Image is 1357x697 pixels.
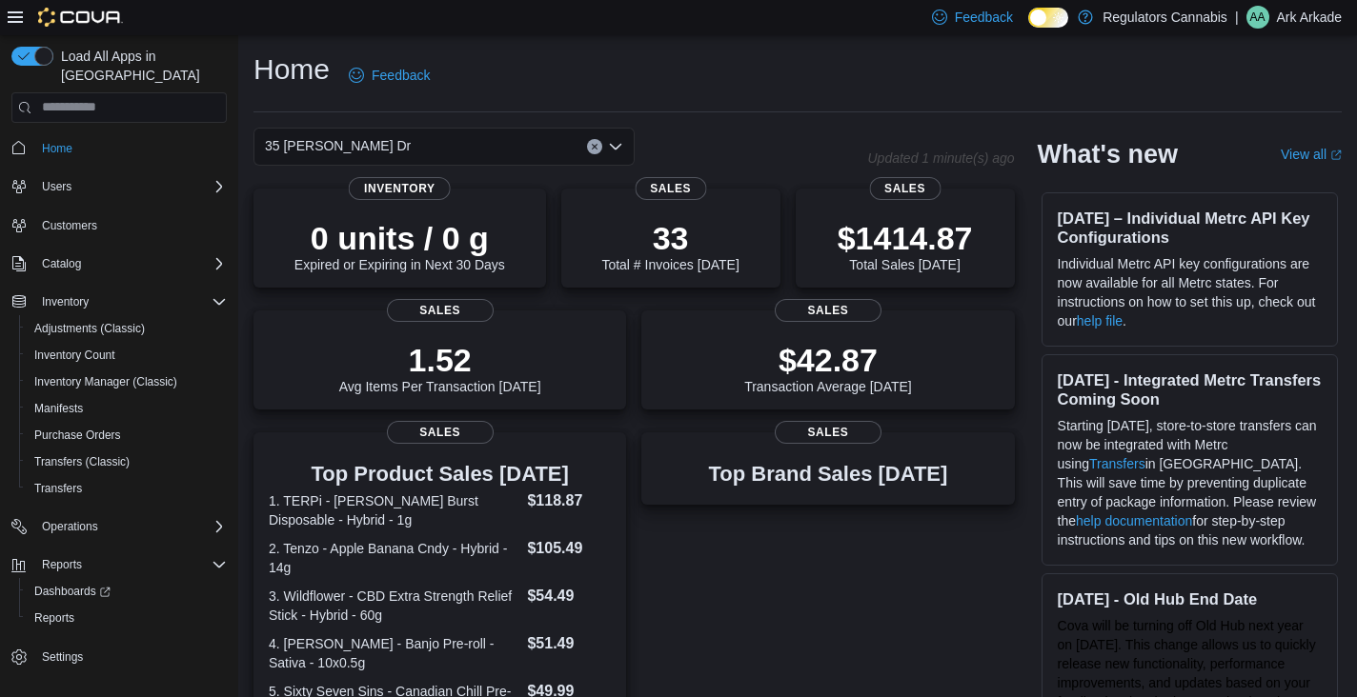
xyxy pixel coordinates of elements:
[601,219,739,257] p: 33
[4,643,234,670] button: Settings
[34,136,227,160] span: Home
[709,463,948,486] h3: Top Brand Sales [DATE]
[19,605,234,631] button: Reports
[34,374,177,389] span: Inventory Manager (Classic)
[269,491,519,529] dt: 1. TERPi - [PERSON_NAME] Burst Disposable - Hybrid - 1g
[1235,6,1239,29] p: |
[34,290,96,313] button: Inventory
[42,557,82,572] span: Reports
[527,632,611,655] dd: $51.49
[27,450,137,473] a: Transfers (Classic)
[42,256,81,271] span: Catalog
[1077,313,1123,329] a: help file
[4,513,234,540] button: Operations
[34,348,115,363] span: Inventory Count
[608,139,623,154] button: Open list of options
[27,344,123,367] a: Inventory Count
[27,477,227,500] span: Transfers
[1330,149,1342,161] svg: External link
[775,299,881,322] span: Sales
[27,397,91,420] a: Manifests
[27,317,152,340] a: Adjustments (Classic)
[1058,589,1322,608] h3: [DATE] - Old Hub End Date
[34,401,83,416] span: Manifests
[1058,370,1322,408] h3: [DATE] - Integrated Metrc Transfers Coming Soon
[34,481,82,496] span: Transfers
[34,454,130,469] span: Transfers (Classic)
[269,587,519,625] dt: 3. Wildflower - CBD Extra Strength Relief Stick - Hybrid - 60g
[1281,147,1342,162] a: View allExternal link
[27,580,227,603] span: Dashboards
[34,646,91,668] a: Settings
[19,422,234,448] button: Purchase Orders
[27,607,227,629] span: Reports
[955,8,1013,27] span: Feedback
[775,421,881,444] span: Sales
[34,645,227,668] span: Settings
[27,370,227,393] span: Inventory Manager (Classic)
[19,395,234,422] button: Manifests
[34,137,80,160] a: Home
[27,424,227,447] span: Purchase Orders
[387,421,494,444] span: Sales
[838,219,973,272] div: Total Sales [DATE]
[19,368,234,395] button: Inventory Manager (Classic)
[27,477,90,500] a: Transfers
[527,537,611,560] dd: $105.49
[867,150,1014,166] p: Updated 1 minute(s) ago
[27,450,227,473] span: Transfers (Classic)
[339,341,541,394] div: Avg Items Per Transaction [DATE]
[1076,513,1192,528] a: help documentation
[1058,416,1322,549] p: Starting [DATE], store-to-store transfers can now be integrated with Metrc using in [GEOGRAPHIC_D...
[269,634,519,672] dt: 4. [PERSON_NAME] - Banjo Pre-roll - Sativa - 10x0.5g
[42,218,97,233] span: Customers
[869,177,941,200] span: Sales
[1089,456,1145,471] a: Transfers
[34,515,106,538] button: Operations
[1058,254,1322,330] p: Individual Metrc API key configurations are now available for all Metrc states. For instructions ...
[19,475,234,502] button: Transfers
[1250,6,1266,29] span: AA
[4,211,234,239] button: Customers
[34,610,74,626] span: Reports
[38,8,123,27] img: Cova
[587,139,602,154] button: Clear input
[635,177,706,200] span: Sales
[34,252,227,275] span: Catalog
[42,294,89,309] span: Inventory
[53,47,227,85] span: Load All Apps in [GEOGRAPHIC_DATA]
[4,551,234,578] button: Reports
[265,134,411,157] span: 35 [PERSON_NAME] Dr
[34,214,105,237] a: Customers
[34,321,145,336] span: Adjustments (Classic)
[27,317,227,340] span: Adjustments (Classic)
[34,290,227,313] span: Inventory
[1028,28,1029,29] span: Dark Mode
[1103,6,1227,29] p: Regulators Cannabis
[19,578,234,605] a: Dashboards
[294,219,505,257] p: 0 units / 0 g
[42,141,72,156] span: Home
[341,56,437,94] a: Feedback
[744,341,912,379] p: $42.87
[349,177,451,200] span: Inventory
[1028,8,1068,28] input: Dark Mode
[527,585,611,607] dd: $54.49
[269,539,519,577] dt: 2. Tenzo - Apple Banana Cndy - Hybrid - 14g
[27,370,185,393] a: Inventory Manager (Classic)
[34,175,79,198] button: Users
[34,515,227,538] span: Operations
[19,315,234,342] button: Adjustments (Classic)
[1038,139,1178,169] h2: What's new
[34,213,227,237] span: Customers
[42,649,83,665] span: Settings
[339,341,541,379] p: 1.52
[1058,209,1322,247] h3: [DATE] – Individual Metrc API Key Configurations
[269,463,611,486] h3: Top Product Sales [DATE]
[294,219,505,272] div: Expired or Expiring in Next 30 Days
[372,66,430,85] span: Feedback
[838,219,973,257] p: $1414.87
[527,489,611,512] dd: $118.87
[42,179,71,194] span: Users
[253,50,330,89] h1: Home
